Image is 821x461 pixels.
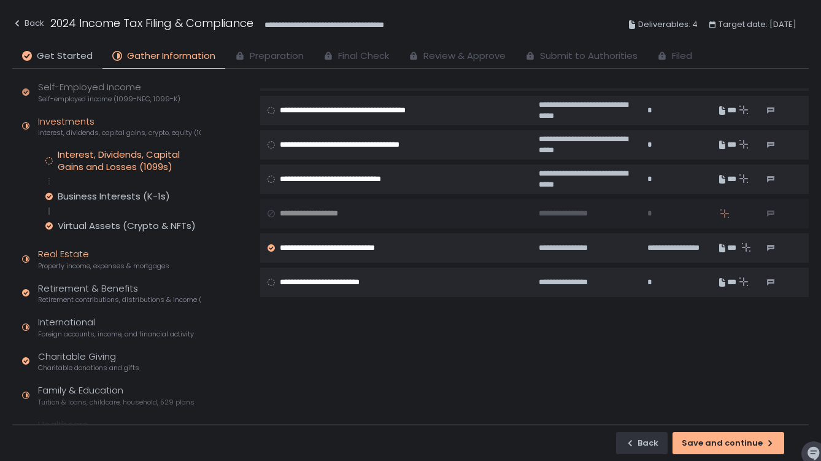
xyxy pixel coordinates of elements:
div: Investments [38,115,201,138]
span: Final Check [338,49,389,63]
span: Preparation [250,49,304,63]
div: Family & Education [38,384,195,407]
div: Save and continue [682,438,775,449]
button: Back [616,432,668,454]
span: Submit to Authorities [540,49,638,63]
span: Interest, dividends, capital gains, crypto, equity (1099s, K-1s) [38,128,201,138]
div: Interest, Dividends, Capital Gains and Losses (1099s) [58,149,201,173]
span: Retirement contributions, distributions & income (1099-R, 5498) [38,295,201,304]
div: Back [12,16,44,31]
div: Real Estate [38,247,169,271]
span: Self-employed income (1099-NEC, 1099-K) [38,95,180,104]
div: Self-Employed Income [38,80,180,104]
div: Charitable Giving [38,350,139,373]
span: Get Started [37,49,93,63]
span: Property income, expenses & mortgages [38,261,169,271]
span: Target date: [DATE] [719,17,796,32]
span: Tuition & loans, childcare, household, 529 plans [38,398,195,407]
span: Charitable donations and gifts [38,363,139,373]
div: Virtual Assets (Crypto & NFTs) [58,220,196,232]
div: Retirement & Benefits [38,282,201,305]
div: Business Interests (K-1s) [58,190,170,203]
span: Foreign accounts, income, and financial activity [38,330,194,339]
div: Back [625,438,658,449]
button: Save and continue [673,432,784,454]
div: Healthcare [38,418,183,441]
span: Deliverables: 4 [638,17,698,32]
div: International [38,316,194,339]
span: Review & Approve [423,49,506,63]
h1: 2024 Income Tax Filing & Compliance [50,15,253,31]
button: Back [12,15,44,35]
span: Gather Information [127,49,215,63]
span: Filed [672,49,692,63]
